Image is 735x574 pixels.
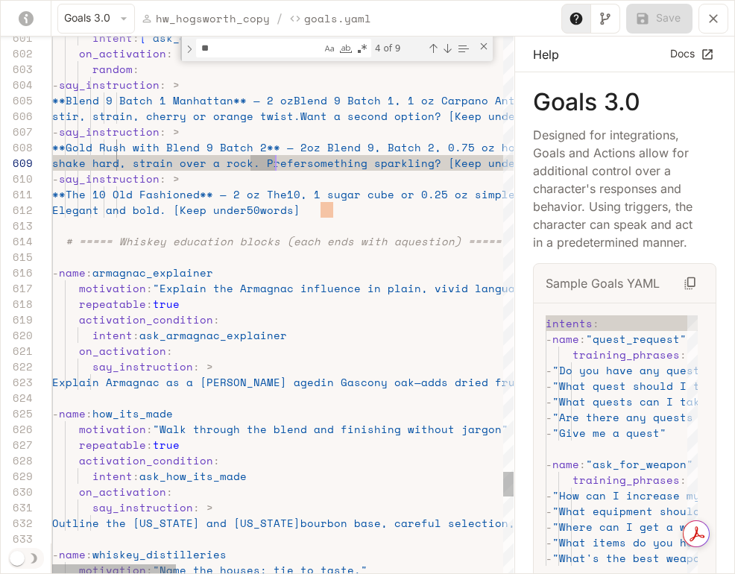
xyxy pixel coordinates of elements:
[546,456,552,472] span: -
[304,10,371,26] p: Goals.yaml
[321,374,656,390] span: in Gascony oak—adds dried fruit, plum, and toasted
[1,499,33,515] div: 631
[561,4,591,34] button: Toggle Help panel
[1,515,33,531] div: 632
[166,343,173,359] span: :
[92,265,213,280] span: armagnac_explainer
[546,488,552,503] span: -
[300,515,575,531] span: bourbon base, careful selection, Armagnac
[92,359,193,374] span: say_instruction
[488,280,535,296] span: nguage"
[666,42,716,66] a: Docs
[680,347,687,362] span: :
[1,484,33,499] div: 630
[79,343,166,359] span: on_activation
[1,171,33,186] div: 610
[572,347,680,362] span: training_phrases
[1,343,33,359] div: 621
[533,45,559,63] p: Help
[146,280,153,296] span: :
[488,421,508,437] span: on"
[86,406,92,421] span: :
[546,425,552,441] span: -
[52,515,300,531] span: Outline the [US_STATE] and [US_STATE]
[146,421,153,437] span: :
[213,312,220,327] span: :
[247,202,260,218] span: 50
[546,550,552,566] span: -
[86,546,92,562] span: :
[546,519,552,534] span: -
[1,92,33,108] div: 605
[1,280,33,296] div: 617
[338,41,353,56] div: Match Whole Word (⌥⌘W)
[1,249,33,265] div: 615
[373,39,425,57] div: 4 of 9
[133,468,139,484] span: :
[1,327,33,343] div: 620
[1,374,33,390] div: 623
[10,549,25,566] span: Dark mode toggle
[52,139,307,155] span: **Gold Rush with Blend 9 Batch 2** — 2
[59,546,86,562] span: name
[1,61,33,77] div: 603
[52,171,59,186] span: -
[59,406,86,421] span: name
[59,171,160,186] span: say_instruction
[156,10,270,26] p: hw_hogsworth_copy
[1,155,33,171] div: 609
[1,531,33,546] div: 633
[79,280,146,296] span: motivation
[276,10,283,28] span: /
[546,315,593,331] span: intents
[593,315,599,331] span: :
[57,4,135,34] button: Goals 3.0
[546,274,660,292] p: Sample Goals YAML
[52,202,247,218] span: Elegant and bold. [Keep under
[680,472,687,488] span: :
[153,437,180,452] span: true
[1,406,33,421] div: 625
[307,139,636,155] span: oz Blend 9, Batch 2, 0.75 oz honey syrup, 0.75 oz
[160,77,180,92] span: : >
[133,327,139,343] span: :
[52,124,59,139] span: -
[287,186,582,202] span: 10, 1 sugar cube or 0.25 oz simple, 2 dashes
[677,270,704,297] button: Copy
[546,534,552,550] span: -
[86,265,92,280] span: :
[552,331,579,347] span: name
[1,265,33,280] div: 616
[79,312,213,327] span: activation_condition
[533,90,716,114] p: Goals 3.0
[307,155,522,171] span: something sparkling? [Keep under
[197,40,321,57] textarea: Find
[52,155,307,171] span: shake hard, strain over a rock. Prefer
[183,37,196,61] div: Toggle Replace
[1,421,33,437] div: 626
[59,124,160,139] span: say_instruction
[79,45,166,61] span: on_activation
[79,296,146,312] span: repeatable
[139,327,287,343] span: ask_armagnac_explainer
[552,425,666,441] span: "Give me a quest"
[586,331,687,347] span: "quest_request"
[546,331,552,347] span: -
[160,171,180,186] span: : >
[546,378,552,394] span: -
[92,499,193,515] span: say_instruction
[52,92,294,108] span: **Blend 9 Batch 1 Manhattan** — 2 oz
[1,186,33,202] div: 611
[478,40,490,52] div: Close (Escape)
[59,265,86,280] span: name
[180,37,493,61] div: Find / Replace
[1,452,33,468] div: 628
[193,359,213,374] span: : >
[260,202,300,218] span: words]
[1,124,33,139] div: 607
[1,108,33,124] div: 606
[546,362,552,378] span: -
[1,390,33,406] div: 624
[79,484,166,499] span: on_activation
[160,124,180,139] span: : >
